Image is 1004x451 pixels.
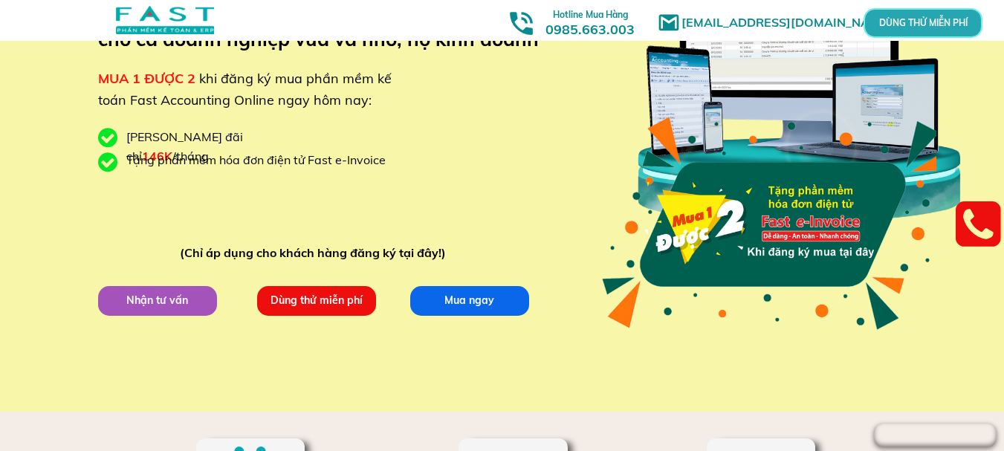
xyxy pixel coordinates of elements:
[126,151,397,170] div: Tặng phần mềm hóa đơn điện tử Fast e-Invoice
[180,244,453,263] div: (Chỉ áp dụng cho khách hàng đăng ký tại đây!)
[529,5,651,37] h3: 0985.663.003
[681,13,901,33] h1: [EMAIL_ADDRESS][DOMAIN_NAME]
[256,285,377,316] p: Dùng thử miễn phí
[126,128,320,166] div: [PERSON_NAME] đãi chỉ /tháng
[142,149,172,163] span: 146K
[897,17,948,29] p: DÙNG THỬ MIỄN PHÍ
[553,9,628,20] span: Hotline Mua Hàng
[409,285,530,316] p: Mua ngay
[98,70,195,87] span: MUA 1 ĐƯỢC 2
[97,285,218,316] p: Nhận tư vấn
[98,70,392,108] span: khi đăng ký mua phần mềm kế toán Fast Accounting Online ngay hôm nay:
